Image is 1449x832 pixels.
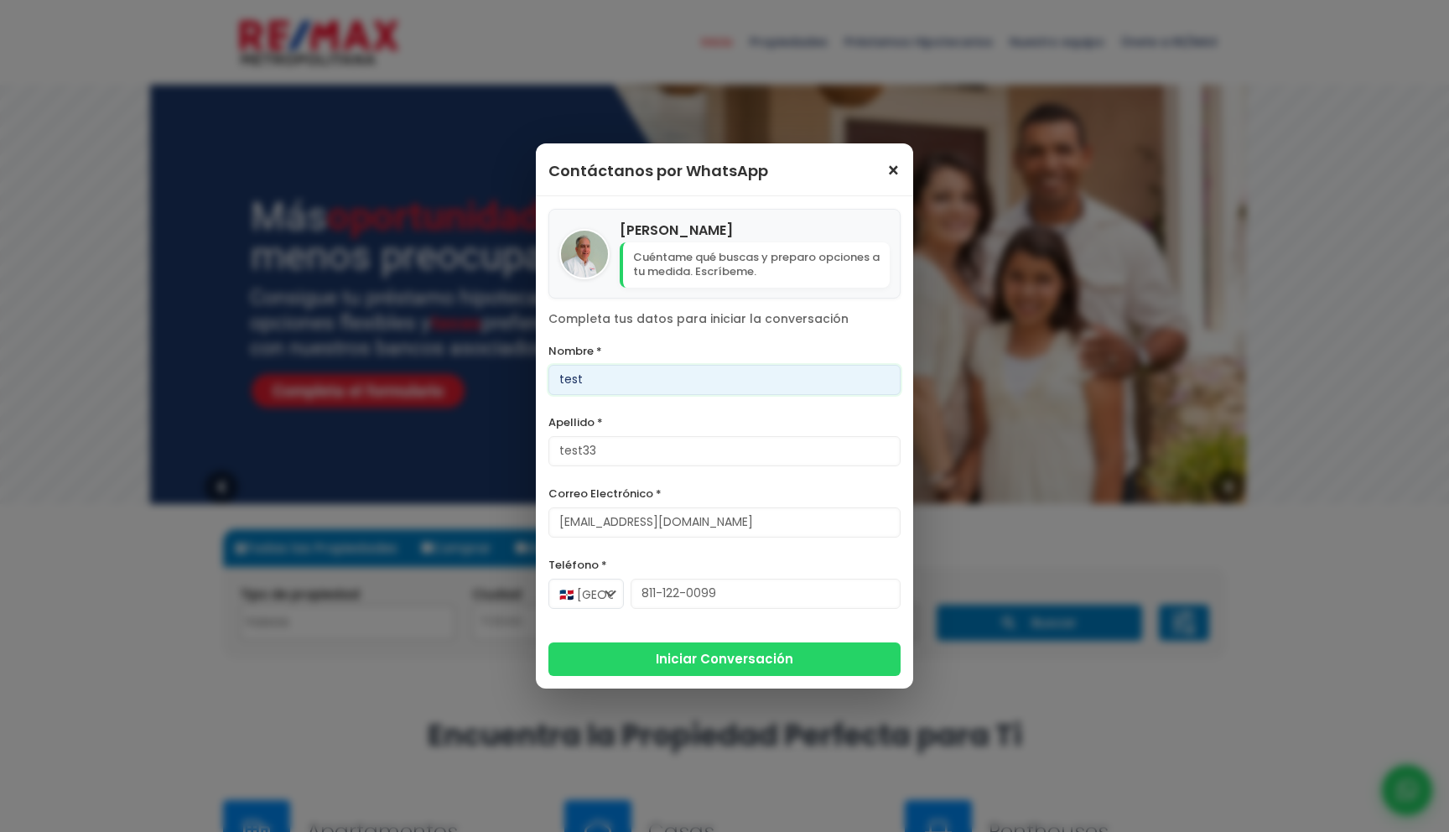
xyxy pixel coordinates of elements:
[548,341,901,361] label: Nombre *
[548,642,901,676] button: Iniciar Conversación
[620,220,890,241] h4: [PERSON_NAME]
[561,231,608,278] img: Enrique Perez
[620,242,890,288] p: Cuéntame qué buscas y preparo opciones a tu medida. Escríbeme.
[548,483,901,504] label: Correo Electrónico *
[631,579,901,609] input: 123-456-7890
[548,554,901,575] label: Teléfono *
[548,311,901,328] p: Completa tus datos para iniciar la conversación
[886,161,901,181] span: ×
[548,412,901,433] label: Apellido *
[548,156,768,185] h3: Contáctanos por WhatsApp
